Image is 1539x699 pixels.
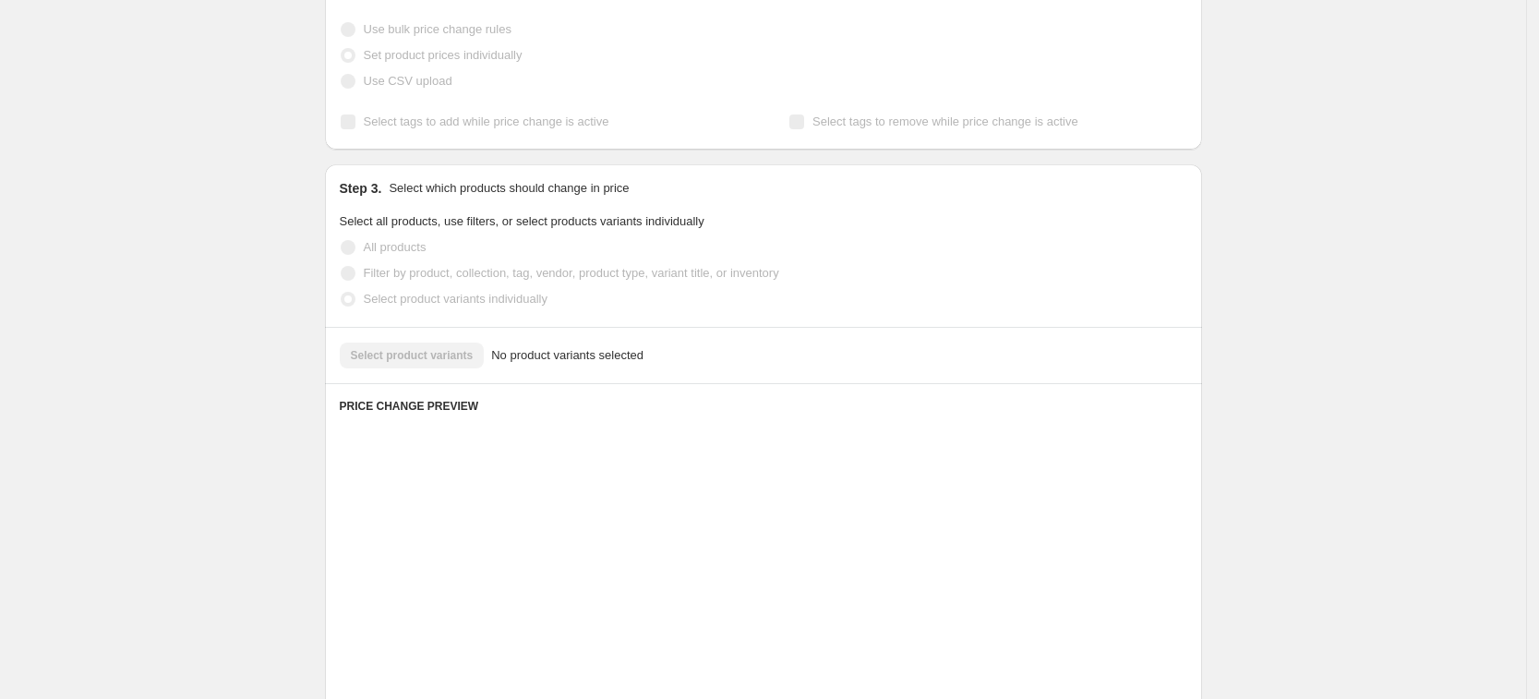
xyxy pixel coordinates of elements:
[340,399,1187,414] h6: PRICE CHANGE PREVIEW
[364,74,452,88] span: Use CSV upload
[364,48,523,62] span: Set product prices individually
[364,114,609,128] span: Select tags to add while price change is active
[812,114,1078,128] span: Select tags to remove while price change is active
[364,240,427,254] span: All products
[364,292,547,306] span: Select product variants individually
[364,22,511,36] span: Use bulk price change rules
[389,179,629,198] p: Select which products should change in price
[491,346,643,365] span: No product variants selected
[340,214,704,228] span: Select all products, use filters, or select products variants individually
[364,266,779,280] span: Filter by product, collection, tag, vendor, product type, variant title, or inventory
[340,179,382,198] h2: Step 3.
